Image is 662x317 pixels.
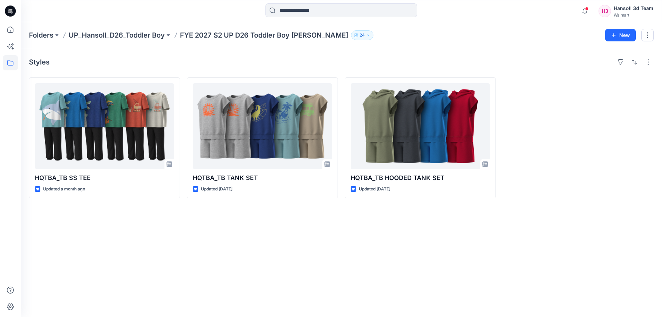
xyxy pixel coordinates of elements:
p: FYE 2027 S2 UP D26 Toddler Boy [PERSON_NAME] [180,30,348,40]
p: 24 [360,31,365,39]
a: HQTBA_TB HOODED TANK SET [351,83,490,169]
div: Hansoll 3d Team [614,4,653,12]
h4: Styles [29,58,50,66]
p: HQTBA_TB HOODED TANK SET [351,173,490,183]
div: H3 [599,5,611,17]
p: Updated [DATE] [359,186,390,193]
a: HQTBA_TB TANK SET [193,83,332,169]
a: HQTBA_TB SS TEE [35,83,174,169]
p: HQTBA_TB SS TEE [35,173,174,183]
p: Updated a month ago [43,186,85,193]
div: Walmart [614,12,653,18]
p: HQTBA_TB TANK SET [193,173,332,183]
a: Folders [29,30,53,40]
button: 24 [351,30,373,40]
button: New [605,29,636,41]
a: UP_Hansoll_D26_Toddler Boy [69,30,165,40]
p: Updated [DATE] [201,186,232,193]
